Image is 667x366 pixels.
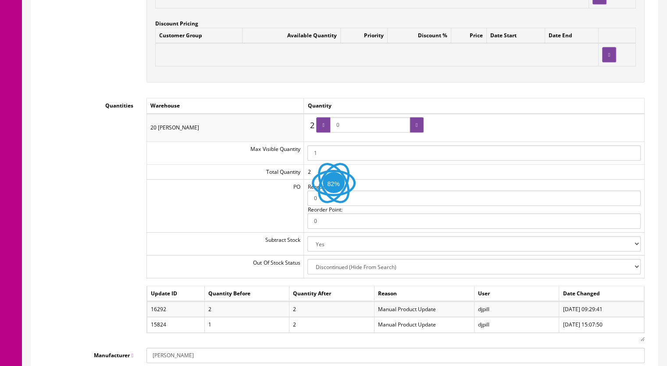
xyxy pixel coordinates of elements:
[146,348,645,363] input: Manufacturer
[289,317,375,332] td: 2
[147,302,204,317] td: 16292
[304,164,645,179] td: 2
[147,164,304,179] td: Total Quantity
[128,88,370,97] font: This item is already packaged and ready for shipment so this will ship quick.
[451,28,486,43] td: Price
[289,302,375,317] td: 2
[94,352,133,359] span: Manufacturer
[243,28,341,43] td: Available Quantity
[374,317,474,332] td: Manual Product Update
[289,286,375,301] td: Quantity After
[38,98,140,110] label: Quantities
[147,233,304,255] td: Subtract Stock
[474,302,559,317] td: djpill
[474,286,559,301] td: User
[204,286,289,301] td: Quantity Before
[304,179,645,232] td: Reorder Level: Reorder Point:
[147,286,204,301] td: Update ID
[545,28,598,43] td: Date End
[253,259,300,266] span: Out Of Stock Status
[155,16,198,28] label: Discount Pricing
[11,57,486,79] font: You are looking at a [PERSON_NAME] pad/snare mount, comes with a ball joint rod for easy adjustme...
[304,98,645,114] td: Quantity
[559,302,644,317] td: [DATE] 09:29:41
[147,179,304,232] td: PO
[307,118,316,133] span: 2
[374,302,474,317] td: Manual Product Update
[559,286,644,301] td: Date Changed
[374,286,474,301] td: Reason
[474,317,559,332] td: djpill
[204,317,289,332] td: 1
[341,28,388,43] td: Priority
[250,145,300,153] span: Max Visible Quantity
[559,317,644,332] td: [DATE] 15:07:50
[147,317,204,332] td: 15824
[486,28,545,43] td: Date Start
[156,28,243,43] td: Customer Group
[204,302,289,317] td: 2
[111,12,386,28] strong: [PERSON_NAME] Pad Mount (w/ Ball Joint)
[147,98,304,114] td: Warehouse
[147,114,304,142] td: 20 [PERSON_NAME]
[388,28,451,43] td: Discount %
